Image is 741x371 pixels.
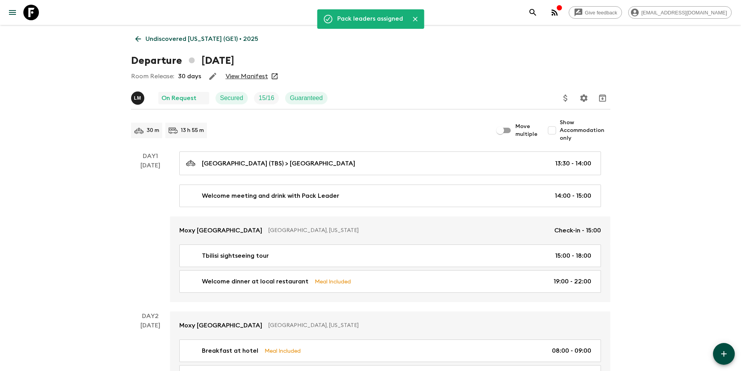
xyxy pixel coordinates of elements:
[181,127,204,134] p: 13 h 55 m
[170,216,610,244] a: Moxy [GEOGRAPHIC_DATA][GEOGRAPHIC_DATA], [US_STATE]Check-in - 15:00
[268,227,548,234] p: [GEOGRAPHIC_DATA], [US_STATE]
[131,31,263,47] a: Undiscovered [US_STATE] (GE1) • 2025
[555,159,591,168] p: 13:30 - 14:00
[178,72,201,81] p: 30 days
[637,10,731,16] span: [EMAIL_ADDRESS][DOMAIN_NAME]
[560,119,610,142] span: Show Accommodation only
[215,92,248,104] div: Secured
[554,277,591,286] p: 19:00 - 22:00
[170,311,610,339] a: Moxy [GEOGRAPHIC_DATA][GEOGRAPHIC_DATA], [US_STATE]
[628,6,732,19] div: [EMAIL_ADDRESS][DOMAIN_NAME]
[337,12,403,26] div: Pack leaders assigned
[179,244,601,267] a: Tbilisi sightseeing tour15:00 - 18:00
[409,13,421,25] button: Close
[555,251,591,260] p: 15:00 - 18:00
[290,93,323,103] p: Guaranteed
[179,270,601,293] a: Welcome dinner at local restaurantMeal Included19:00 - 22:00
[220,93,243,103] p: Secured
[581,10,622,16] span: Give feedback
[131,94,146,100] span: Luka Mamniashvili
[268,322,595,329] p: [GEOGRAPHIC_DATA], [US_STATE]
[179,226,262,235] p: Moxy [GEOGRAPHIC_DATA]
[315,277,351,286] p: Meal Included
[179,339,601,362] a: Breakfast at hotelMeal Included08:00 - 09:00
[552,346,591,355] p: 08:00 - 09:00
[179,321,262,330] p: Moxy [GEOGRAPHIC_DATA]
[525,5,541,20] button: search adventures
[202,277,308,286] p: Welcome dinner at local restaurant
[515,123,538,138] span: Move multiple
[131,311,170,321] p: Day 2
[265,346,301,355] p: Meal Included
[595,90,610,106] button: Archive (Completed, Cancelled or Unsynced Departures only)
[555,191,591,200] p: 14:00 - 15:00
[131,53,234,69] h1: Departure [DATE]
[134,95,141,101] p: L M
[179,185,601,207] a: Welcome meeting and drink with Pack Leader14:00 - 15:00
[558,90,573,106] button: Update Price, Early Bird Discount and Costs
[259,93,274,103] p: 15 / 16
[576,90,592,106] button: Settings
[131,72,174,81] p: Room Release:
[179,151,601,175] a: [GEOGRAPHIC_DATA] (TBS) > [GEOGRAPHIC_DATA]13:30 - 14:00
[554,226,601,235] p: Check-in - 15:00
[202,346,258,355] p: Breakfast at hotel
[202,251,269,260] p: Tbilisi sightseeing tour
[131,151,170,161] p: Day 1
[140,161,160,302] div: [DATE]
[569,6,622,19] a: Give feedback
[131,91,146,105] button: LM
[147,127,159,134] p: 30 m
[202,159,355,168] p: [GEOGRAPHIC_DATA] (TBS) > [GEOGRAPHIC_DATA]
[226,72,268,80] a: View Manifest
[5,5,20,20] button: menu
[254,92,279,104] div: Trip Fill
[202,191,339,200] p: Welcome meeting and drink with Pack Leader
[145,34,258,44] p: Undiscovered [US_STATE] (GE1) • 2025
[161,93,196,103] p: On Request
